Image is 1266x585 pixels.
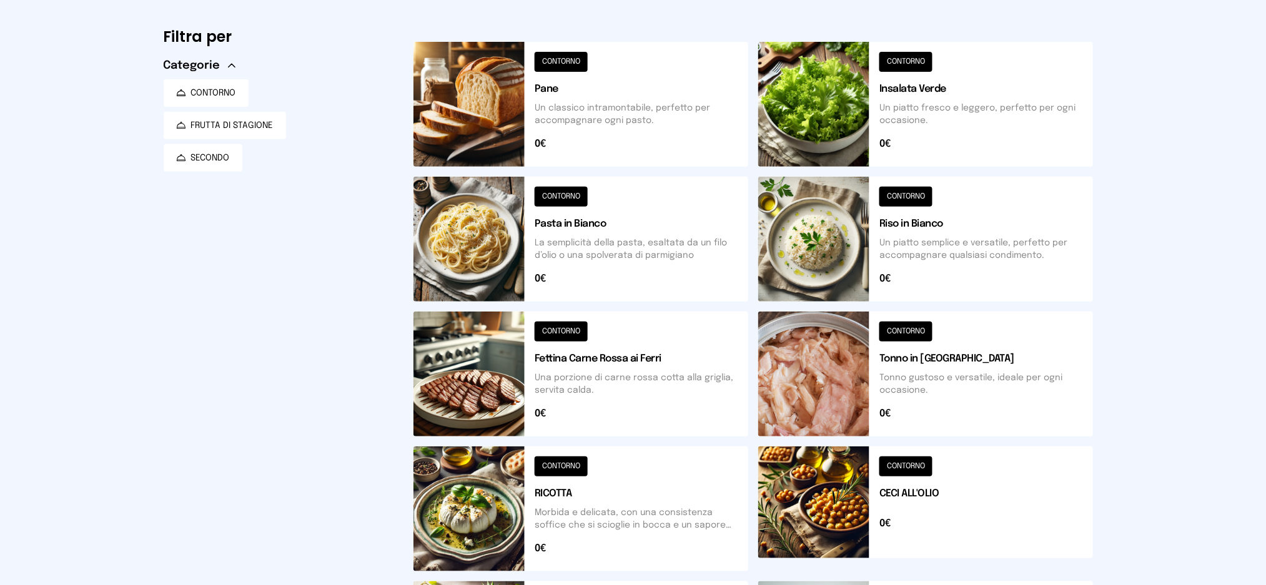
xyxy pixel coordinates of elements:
span: CONTORNO [191,87,236,99]
button: CONTORNO [164,79,249,107]
button: Categorie [164,57,235,74]
h6: Filtra per [164,27,393,47]
span: FRUTTA DI STAGIONE [191,119,274,132]
button: SECONDO [164,144,242,172]
button: FRUTTA DI STAGIONE [164,112,286,139]
span: SECONDO [191,152,230,164]
span: Categorie [164,57,220,74]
